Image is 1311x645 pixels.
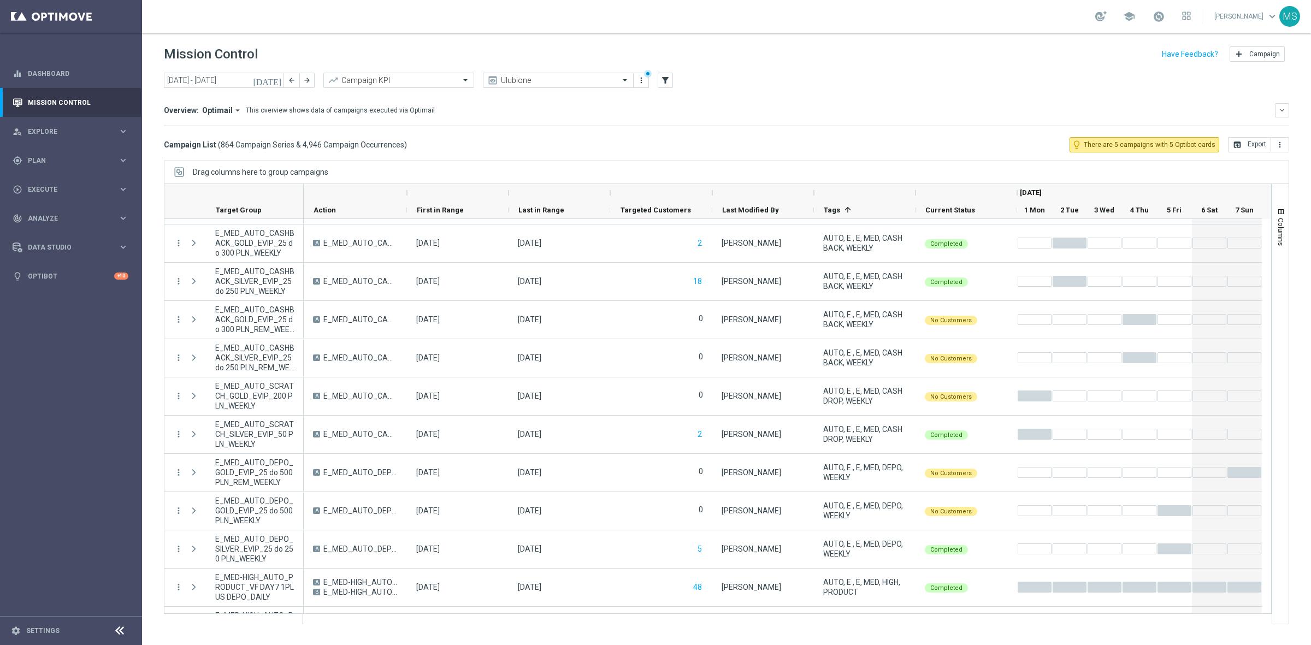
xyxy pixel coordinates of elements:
[416,506,440,516] div: 05 Sep 2025, Friday
[323,506,398,516] span: E_MED_AUTO_DEPO_GOLD_EVIP_25 do 500 PLN_WEEKLY
[215,611,294,640] span: E_MED-HIGH_AUTO_PRODUCT_VF DAY15 1PLUS DEPO_DAILY
[215,458,294,487] span: E_MED_AUTO_DEPO_GOLD_EVIP_25 do 500 PLN_REM_WEEKLY
[328,75,339,86] i: trending_up
[11,626,21,636] i: settings
[118,213,128,223] i: keyboard_arrow_right
[313,589,320,595] span: B
[174,276,184,286] button: more_vert
[164,140,407,150] h3: Campaign List
[313,579,320,585] span: A
[13,185,118,194] div: Execute
[28,88,128,117] a: Mission Control
[1279,6,1300,27] div: MS
[13,185,22,194] i: play_circle_outline
[930,584,962,591] span: Completed
[164,105,199,115] h3: Overview:
[118,184,128,194] i: keyboard_arrow_right
[925,582,968,593] colored-tag: Completed
[323,353,398,363] span: E_MED_AUTO_CASHBACK_SILVER_EVIP_25 do 250 PLN_REM_WEEKLY
[1060,206,1079,214] span: 2 Tue
[518,544,541,554] div: 05 Sep 2025, Friday
[12,98,129,107] div: Mission Control
[518,353,541,363] div: 04 Sep 2025, Thursday
[696,236,703,250] button: 2
[313,316,320,323] span: A
[246,105,435,115] div: This overview shows data of campaigns executed via Optimail
[696,428,703,441] button: 2
[722,391,781,401] div: Tomasz Kowalczyk
[1070,137,1219,152] button: lightbulb_outline There are 5 campaigns with 5 Optibot cards
[323,238,398,248] span: E_MED_AUTO_CASHBACK_GOLD_EVIP_25 do 300 PLN_WEEKLY
[13,127,22,137] i: person_search
[12,214,129,223] div: track_changes Analyze keyboard_arrow_right
[215,305,294,334] span: E_MED_AUTO_CASHBACK_GOLD_EVIP_25 do 300 PLN_REM_WEEKLY
[416,429,440,439] div: 01 Sep 2025, Monday
[174,315,184,324] button: more_vert
[215,267,294,296] span: E_MED_AUTO_CASHBACK_SILVER_EVIP_25 do 250 PLN_WEEKLY
[323,391,398,401] span: E_MED_AUTO_CASHDROP_GOLD_EVIP_200 PLN_WEEKLY
[174,468,184,477] i: more_vert
[323,73,474,88] ng-select: Campaign KPI
[28,215,118,222] span: Analyze
[28,262,114,291] a: Optibot
[699,313,703,323] label: 0
[202,105,233,115] span: Optimail
[13,88,128,117] div: Mission Control
[1228,137,1271,152] button: open_in_browser Export
[722,353,781,363] div: Tomasz Kowalczyk
[416,276,440,286] div: 02 Sep 2025, Tuesday
[164,46,258,62] h1: Mission Control
[518,468,541,477] div: 07 Sep 2025, Sunday
[1094,206,1114,214] span: 3 Wed
[930,355,972,362] span: No Customers
[174,238,184,248] button: more_vert
[193,168,328,176] span: Drag columns here to group campaigns
[251,73,284,89] button: [DATE]
[416,468,440,477] div: 07 Sep 2025, Sunday
[28,244,118,251] span: Data Studio
[323,315,398,324] span: E_MED_AUTO_CASHBACK_GOLD_EVIP_25 do 300 PLN_REM_WEEKLY
[1249,50,1280,58] span: Campaign
[483,73,634,88] ng-select: Ulubione
[925,276,968,287] colored-tag: Completed
[313,469,320,476] span: A
[823,233,906,253] span: AUTO, E , E, MED, CASHBACK, WEEKLY
[1123,10,1135,22] span: school
[1213,8,1279,25] a: [PERSON_NAME]keyboard_arrow_down
[722,582,781,592] div: Andzelika Binek
[174,506,184,516] i: more_vert
[1020,188,1042,197] span: [DATE]
[313,354,320,361] span: A
[114,273,128,280] div: +10
[215,381,294,411] span: E_MED_AUTO_SCRATCH_GOLD_EVIP_200 PLN_WEEKLY
[823,463,906,482] span: AUTO, E , E, MED, DEPO, WEEKLY
[233,105,243,115] i: arrow_drop_down
[416,238,440,248] div: 02 Sep 2025, Tuesday
[658,73,673,88] button: filter_alt
[930,546,962,553] span: Completed
[416,353,440,363] div: 04 Sep 2025, Thursday
[174,391,184,401] i: more_vert
[699,466,703,476] label: 0
[12,272,129,281] div: lightbulb Optibot +10
[823,501,906,520] span: AUTO, E , E, MED, DEPO, WEEKLY
[313,278,320,285] span: A
[1271,137,1289,152] button: more_vert
[930,279,962,286] span: Completed
[925,468,977,478] colored-tag: No Customers
[1266,10,1278,22] span: keyboard_arrow_down
[930,317,972,324] span: No Customers
[13,156,22,165] i: gps_fixed
[823,424,906,444] span: AUTO, E , E, MED, CASHDROP, WEEKLY
[637,76,646,85] i: more_vert
[1230,46,1285,62] button: add Campaign
[174,429,184,439] button: more_vert
[12,156,129,165] button: gps_fixed Plan keyboard_arrow_right
[13,69,22,79] i: equalizer
[925,506,977,516] colored-tag: No Customers
[930,240,962,247] span: Completed
[823,539,906,559] span: AUTO, E , E, MED, DEPO, WEEKLY
[12,185,129,194] button: play_circle_outline Execute keyboard_arrow_right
